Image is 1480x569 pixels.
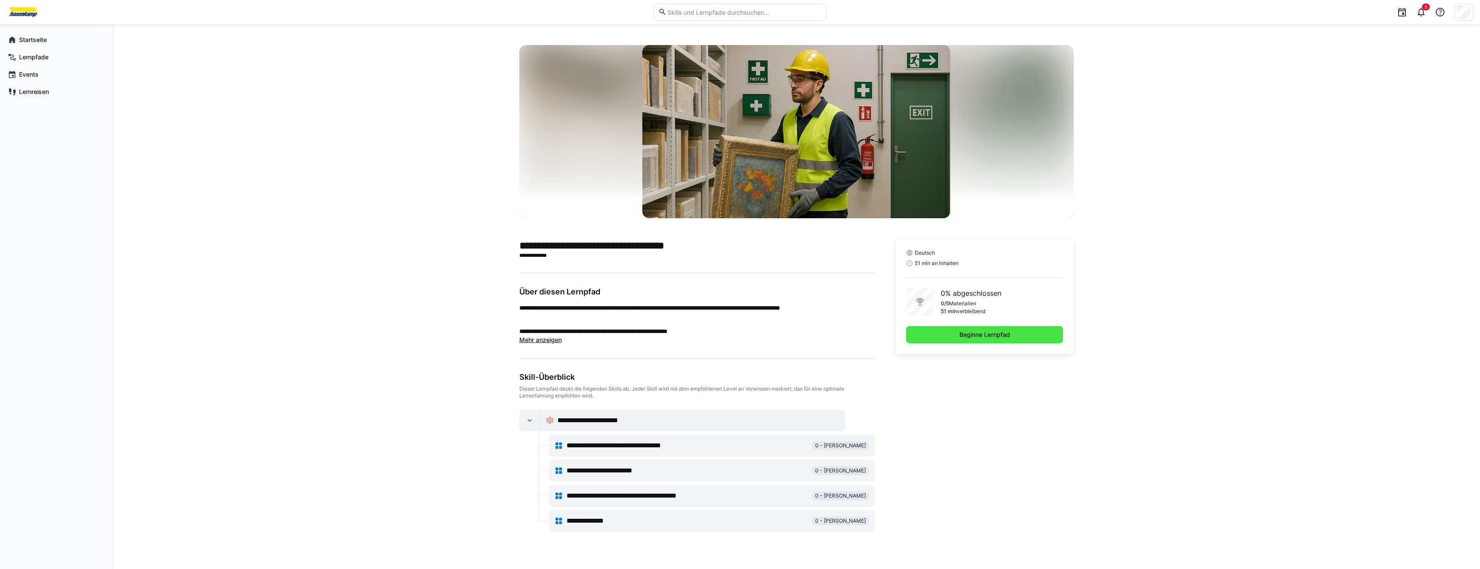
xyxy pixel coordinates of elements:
[915,249,935,256] span: Deutsch
[941,300,949,307] p: 0/5
[815,517,866,524] span: 0 - [PERSON_NAME]
[815,467,866,474] span: 0 - [PERSON_NAME]
[815,442,866,449] span: 0 - [PERSON_NAME]
[957,308,985,315] p: verbleibend
[958,330,1011,339] span: Beginne Lernpfad
[949,300,976,307] p: Materialien
[519,372,875,382] div: Skill-Überblick
[915,260,959,267] span: 51 min an Inhalten
[519,287,875,297] h3: Über diesen Lernpfad
[941,308,957,315] p: 51 min
[941,288,1001,298] p: 0% abgeschlossen
[815,492,866,499] span: 0 - [PERSON_NAME]
[519,385,875,399] div: Dieser Lernpfad deckt die folgenden Skills ab. Jeder Skill wird mit dem empfohlenen Level an Vorw...
[667,8,822,16] input: Skills und Lernpfade durchsuchen…
[519,336,562,343] span: Mehr anzeigen
[1425,4,1427,10] span: 5
[906,326,1063,343] button: Beginne Lernpfad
